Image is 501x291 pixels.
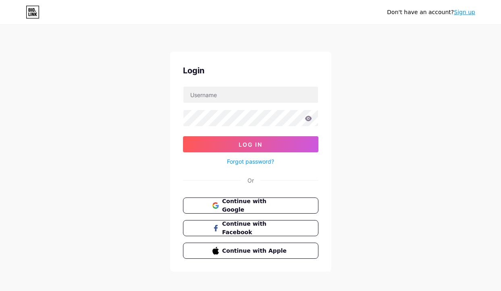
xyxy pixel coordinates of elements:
[454,9,475,15] a: Sign up
[227,157,274,166] a: Forgot password?
[387,8,475,17] div: Don't have an account?
[183,243,318,259] button: Continue with Apple
[239,141,262,148] span: Log In
[183,87,318,103] input: Username
[222,220,289,237] span: Continue with Facebook
[183,136,318,152] button: Log In
[222,247,289,255] span: Continue with Apple
[222,197,289,214] span: Continue with Google
[183,197,318,214] button: Continue with Google
[183,220,318,236] button: Continue with Facebook
[247,176,254,185] div: Or
[183,64,318,77] div: Login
